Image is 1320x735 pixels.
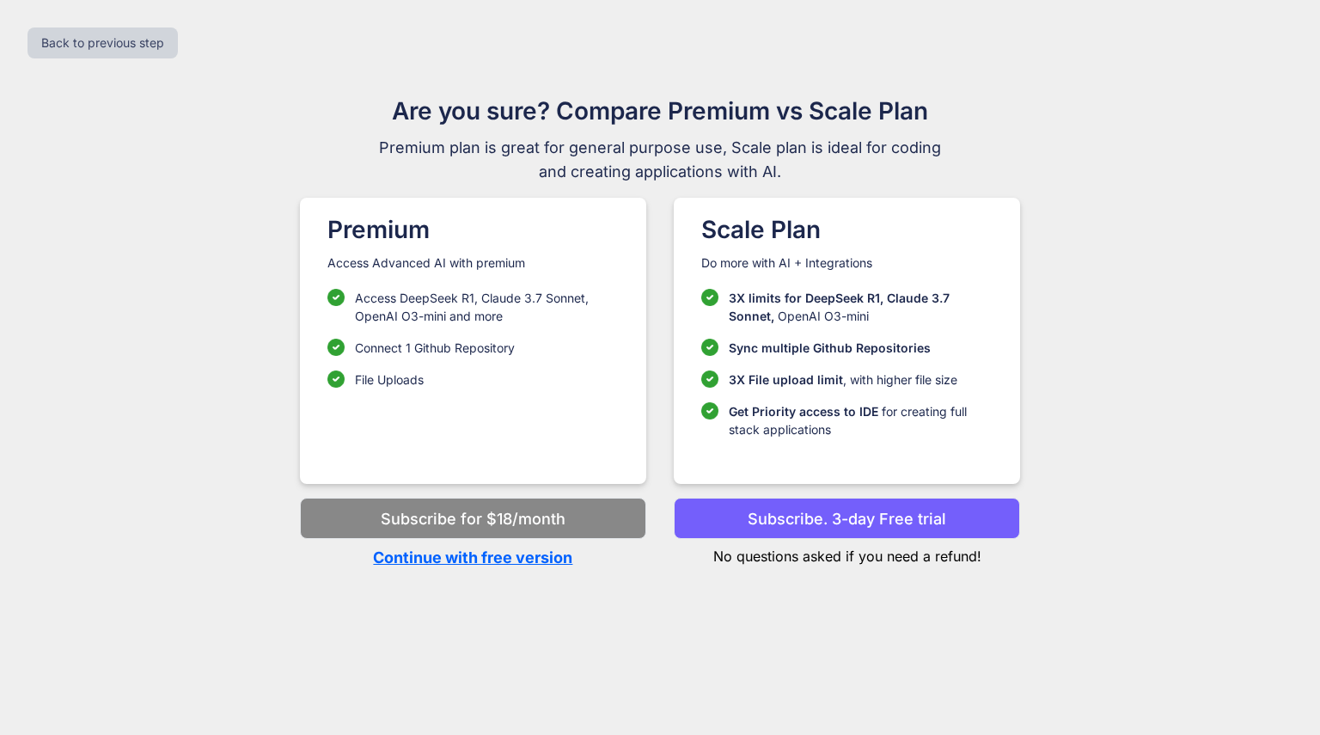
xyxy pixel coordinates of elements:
p: File Uploads [355,371,424,389]
img: checklist [701,339,718,356]
span: Get Priority access to IDE [729,404,878,419]
span: 3X limits for DeepSeek R1, Claude 3.7 Sonnet, [729,291,950,323]
p: for creating full stack applications [729,402,993,438]
button: Subscribe. 3-day Free trial [674,498,1020,539]
button: Back to previous step [27,28,178,58]
img: checklist [327,371,345,388]
p: Do more with AI + Integrations [701,254,993,272]
p: Access Advanced AI with premium [327,254,619,272]
img: checklist [327,339,345,356]
span: Premium plan is great for general purpose use, Scale plan is ideal for coding and creating applic... [371,136,949,184]
span: 3X File upload limit [729,372,843,387]
p: Sync multiple Github Repositories [729,339,931,357]
button: Subscribe for $18/month [300,498,646,539]
img: checklist [327,289,345,306]
h1: Scale Plan [701,211,993,248]
img: checklist [701,402,718,420]
p: Access DeepSeek R1, Claude 3.7 Sonnet, OpenAI O3-mini and more [355,289,619,325]
img: checklist [701,289,718,306]
p: , with higher file size [729,371,957,389]
p: OpenAI O3-mini [729,289,993,325]
p: Subscribe for $18/month [381,507,565,530]
h1: Premium [327,211,619,248]
p: Continue with free version [300,546,646,569]
img: checklist [701,371,718,388]
h1: Are you sure? Compare Premium vs Scale Plan [371,93,949,129]
p: Subscribe. 3-day Free trial [748,507,946,530]
p: No questions asked if you need a refund! [674,539,1020,567]
p: Connect 1 Github Repository [355,339,515,357]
